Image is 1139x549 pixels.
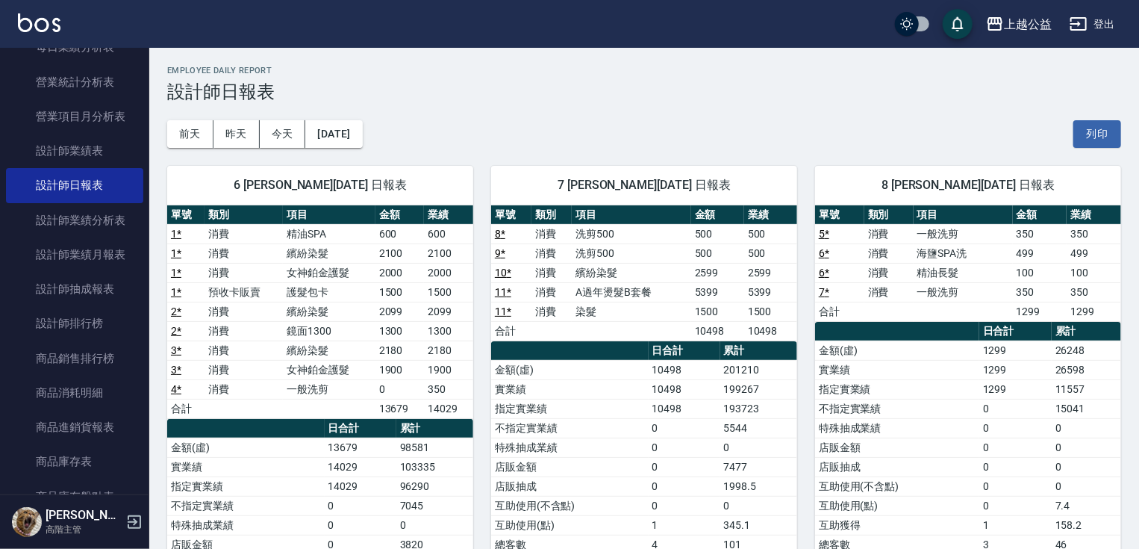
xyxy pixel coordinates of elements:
[649,360,720,379] td: 10498
[979,341,1052,360] td: 1299
[744,282,797,302] td: 5399
[980,9,1058,40] button: 上越公益
[325,419,396,438] th: 日合計
[864,205,914,225] th: 類別
[283,379,375,399] td: 一般洗剪
[205,205,283,225] th: 類別
[720,515,797,535] td: 345.1
[1052,399,1121,418] td: 15041
[424,379,473,399] td: 350
[691,282,744,302] td: 5399
[1052,515,1121,535] td: 158.2
[1013,224,1067,244] td: 350
[531,244,572,263] td: 消費
[424,341,473,360] td: 2180
[815,341,979,360] td: 金額(虛)
[649,418,720,438] td: 0
[914,263,1013,282] td: 精油長髮
[6,306,143,341] a: 設計師排行榜
[572,302,690,321] td: 染髮
[979,477,1052,496] td: 0
[6,99,143,134] a: 營業項目月分析表
[424,321,473,341] td: 1300
[864,244,914,263] td: 消費
[424,205,473,225] th: 業績
[649,477,720,496] td: 0
[167,205,473,419] table: a dense table
[720,477,797,496] td: 1998.5
[572,263,690,282] td: 繽紛染髮
[167,81,1121,102] h3: 設計師日報表
[396,419,473,438] th: 累計
[167,66,1121,75] h2: Employee Daily Report
[396,515,473,535] td: 0
[1067,282,1121,302] td: 350
[491,399,649,418] td: 指定實業績
[424,282,473,302] td: 1500
[491,457,649,477] td: 店販金額
[1013,302,1067,321] td: 1299
[6,168,143,202] a: 設計師日報表
[283,341,375,360] td: 繽紛染髮
[720,457,797,477] td: 7477
[1052,360,1121,379] td: 26598
[531,205,572,225] th: 類別
[167,477,325,496] td: 指定實業績
[283,205,375,225] th: 項目
[375,360,425,379] td: 1900
[283,244,375,263] td: 繽紛染髮
[1052,457,1121,477] td: 0
[283,282,375,302] td: 護髮包卡
[6,272,143,306] a: 設計師抽成報表
[649,515,720,535] td: 1
[375,244,425,263] td: 2100
[375,341,425,360] td: 2180
[1013,205,1067,225] th: 金額
[914,244,1013,263] td: 海鹽SPA洗
[6,203,143,238] a: 設計師業績分析表
[744,244,797,263] td: 500
[396,457,473,477] td: 103335
[815,515,979,535] td: 互助獲得
[815,438,979,457] td: 店販金額
[205,244,283,263] td: 消費
[6,30,143,64] a: 每日業績分析表
[46,523,122,536] p: 高階主管
[6,376,143,410] a: 商品消耗明細
[720,438,797,457] td: 0
[18,13,60,32] img: Logo
[167,457,325,477] td: 實業績
[396,477,473,496] td: 96290
[744,224,797,244] td: 500
[424,244,473,263] td: 2100
[375,379,425,399] td: 0
[1013,263,1067,282] td: 100
[815,302,864,321] td: 合計
[1052,379,1121,399] td: 11557
[491,205,531,225] th: 單號
[864,263,914,282] td: 消費
[720,496,797,515] td: 0
[720,418,797,438] td: 5544
[979,379,1052,399] td: 1299
[649,379,720,399] td: 10498
[815,477,979,496] td: 互助使用(不含點)
[531,302,572,321] td: 消費
[6,134,143,168] a: 設計師業績表
[305,120,362,148] button: [DATE]
[213,120,260,148] button: 昨天
[167,120,213,148] button: 前天
[12,507,42,537] img: Person
[1013,282,1067,302] td: 350
[6,341,143,376] a: 商品銷售排行榜
[283,321,375,341] td: 鏡面1300
[572,205,690,225] th: 項目
[1052,496,1121,515] td: 7.4
[509,178,779,193] span: 7 [PERSON_NAME][DATE] 日報表
[396,496,473,515] td: 7045
[325,515,396,535] td: 0
[325,496,396,515] td: 0
[396,438,473,457] td: 98581
[375,263,425,282] td: 2000
[375,224,425,244] td: 600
